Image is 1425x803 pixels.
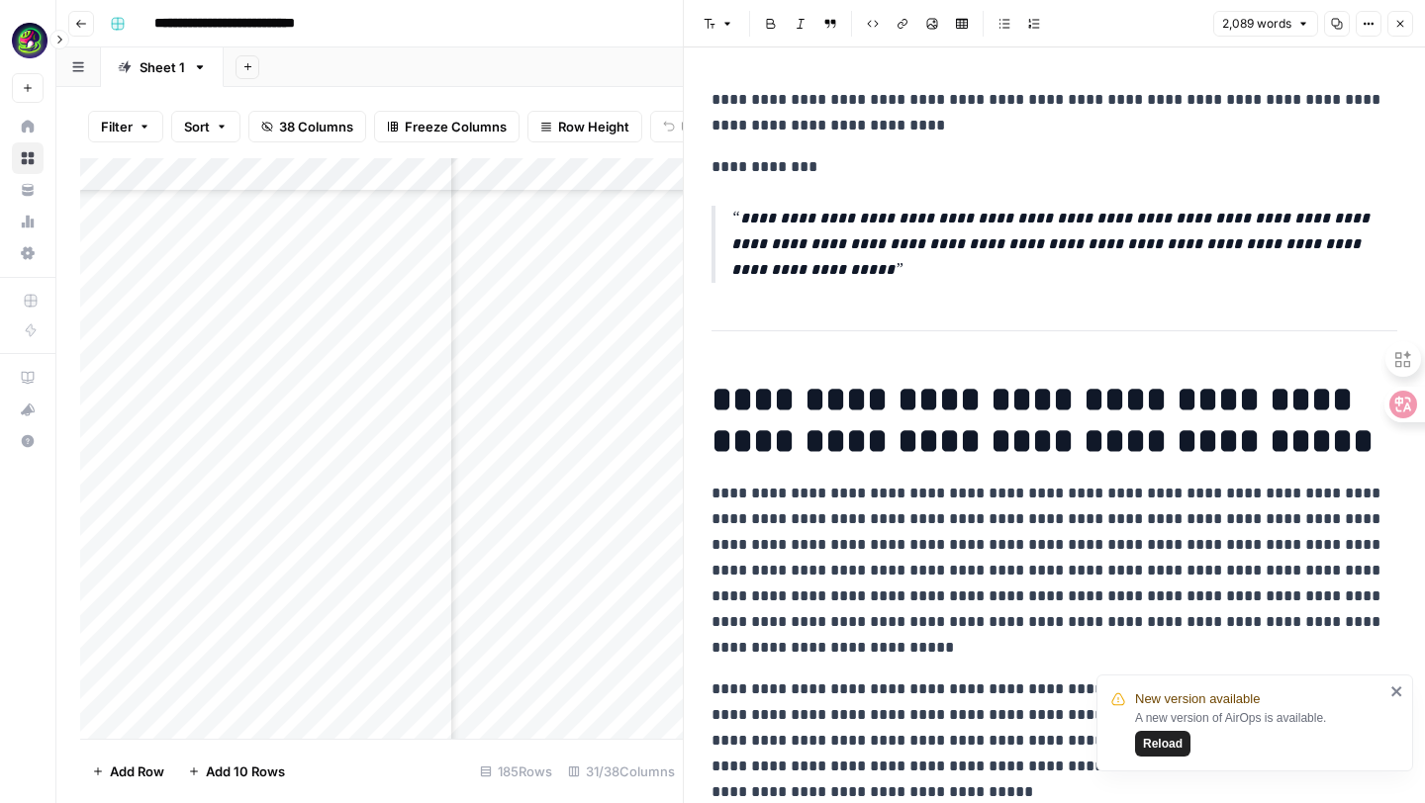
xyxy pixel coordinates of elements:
span: Sort [184,117,210,136]
button: Undo [650,111,727,142]
a: Settings [12,237,44,269]
span: New version available [1135,689,1260,709]
button: Filter [88,111,163,142]
a: Sheet 1 [101,47,224,87]
span: Reload [1143,735,1183,753]
a: Browse [12,142,44,174]
div: 185 Rows [472,756,560,787]
div: 31/38 Columns [560,756,683,787]
span: 2,089 words [1222,15,1291,33]
button: Add Row [80,756,176,787]
div: A new version of AirOps is available. [1135,709,1384,757]
a: Home [12,111,44,142]
button: close [1390,683,1404,699]
button: What's new? [12,394,44,425]
span: Row Height [558,117,629,136]
button: Workspace: Meshy [12,16,44,65]
div: Sheet 1 [140,57,185,77]
span: 38 Columns [279,117,353,136]
button: 38 Columns [248,111,366,142]
span: Add 10 Rows [206,761,285,781]
span: Freeze Columns [405,117,507,136]
span: Filter [101,117,133,136]
a: Your Data [12,174,44,206]
button: Sort [171,111,240,142]
button: Row Height [527,111,642,142]
button: Reload [1135,731,1190,757]
div: What's new? [13,395,43,424]
button: 2,089 words [1213,11,1318,37]
button: Add 10 Rows [176,756,297,787]
button: Help + Support [12,425,44,457]
img: Meshy Logo [12,23,47,58]
button: Freeze Columns [374,111,520,142]
span: Add Row [110,761,164,781]
a: Usage [12,206,44,237]
a: AirOps Academy [12,362,44,394]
